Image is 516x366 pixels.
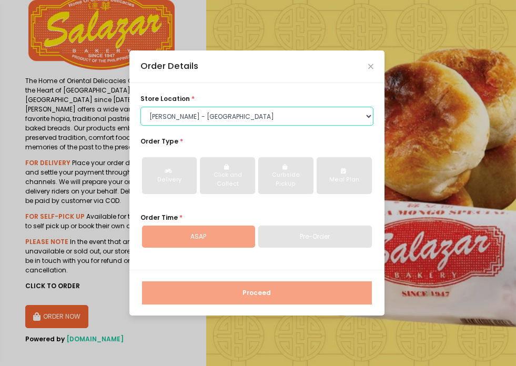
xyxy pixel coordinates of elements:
div: Order Details [140,60,198,73]
button: Meal Plan [317,157,372,194]
button: Close [368,64,373,69]
button: Click and Collect [200,157,255,194]
div: Click and Collect [207,171,248,188]
span: store location [140,94,190,103]
button: Delivery [142,157,197,194]
span: Order Time [140,213,178,222]
div: Curbside Pickup [265,171,307,188]
button: Curbside Pickup [258,157,313,194]
span: Order Type [140,137,178,146]
button: Proceed [142,281,372,304]
div: Meal Plan [323,176,365,184]
div: Delivery [149,176,190,184]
